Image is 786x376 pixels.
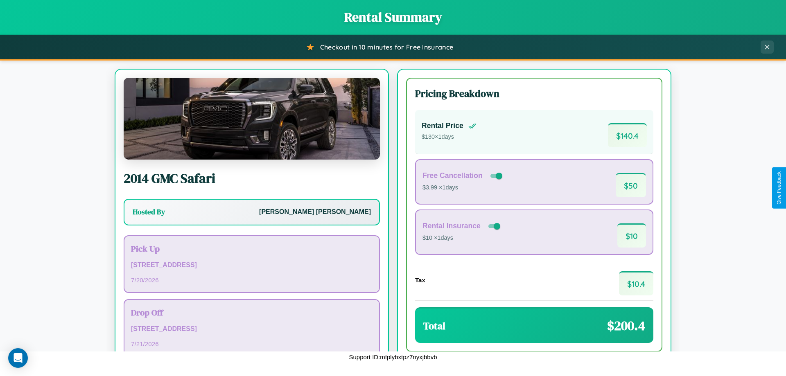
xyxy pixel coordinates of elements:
p: Support ID: mfplybxtpz7nyxjbbvb [349,351,437,362]
span: $ 200.4 [607,317,645,335]
h3: Pricing Breakdown [415,87,653,100]
img: GMC Safari [124,78,380,160]
div: Open Intercom Messenger [8,348,28,368]
p: $10 × 1 days [422,233,502,243]
h4: Rental Insurance [422,222,481,230]
p: 7 / 20 / 2026 [131,275,373,286]
p: $ 130 × 1 days [422,132,477,142]
h3: Pick Up [131,243,373,254]
h3: Drop Off [131,306,373,318]
span: $ 140.4 [608,123,647,147]
p: [STREET_ADDRESS] [131,323,373,335]
p: [PERSON_NAME] [PERSON_NAME] [259,206,371,218]
h4: Rental Price [422,122,463,130]
h4: Tax [415,277,425,284]
span: $ 10 [617,223,646,248]
h2: 2014 GMC Safari [124,169,380,187]
p: $3.99 × 1 days [422,182,504,193]
span: Checkout in 10 minutes for Free Insurance [320,43,453,51]
span: $ 10.4 [619,271,653,295]
span: $ 50 [616,173,646,197]
h3: Total [423,319,445,333]
p: 7 / 21 / 2026 [131,338,373,349]
h3: Hosted By [133,207,165,217]
h4: Free Cancellation [422,171,483,180]
p: [STREET_ADDRESS] [131,259,373,271]
h1: Rental Summary [8,8,778,26]
div: Give Feedback [776,171,782,205]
